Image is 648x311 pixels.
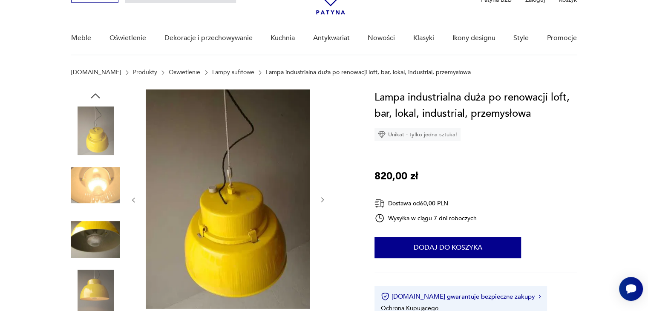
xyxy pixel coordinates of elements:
img: Ikona certyfikatu [381,292,389,301]
div: Wysyłka w ciągu 7 dni roboczych [374,213,477,223]
img: Zdjęcie produktu Lampa industrialna duża po renowacji loft, bar, lokal, industrial, przemysłowa [71,215,120,264]
button: Dodaj do koszyka [374,237,521,258]
img: Zdjęcie produktu Lampa industrialna duża po renowacji loft, bar, lokal, industrial, przemysłowa [146,89,310,309]
div: Unikat - tylko jedna sztuka! [374,128,461,141]
a: Ikony designu [452,22,495,55]
iframe: Smartsupp widget button [619,277,643,301]
a: Nowości [368,22,395,55]
div: Dostawa od 60,00 PLN [374,198,477,209]
p: 820,00 zł [374,168,418,184]
a: Lampy sufitowe [212,69,254,76]
button: [DOMAIN_NAME] gwarantuje bezpieczne zakupy [381,292,541,301]
a: Kuchnia [271,22,295,55]
img: Zdjęcie produktu Lampa industrialna duża po renowacji loft, bar, lokal, industrial, przemysłowa [71,107,120,155]
a: Oświetlenie [169,69,200,76]
a: [DOMAIN_NAME] [71,69,121,76]
a: Meble [71,22,91,55]
a: Dekoracje i przechowywanie [164,22,252,55]
img: Ikona strzałki w prawo [539,294,541,299]
img: Ikona dostawy [374,198,385,209]
a: Antykwariat [313,22,350,55]
a: Klasyki [413,22,434,55]
img: Ikona diamentu [378,131,386,138]
a: Produkty [133,69,157,76]
a: Style [513,22,529,55]
p: Lampa industrialna duża po renowacji loft, bar, lokal, industrial, przemysłowa [266,69,471,76]
a: Promocje [547,22,577,55]
img: Zdjęcie produktu Lampa industrialna duża po renowacji loft, bar, lokal, industrial, przemysłowa [71,161,120,210]
a: Oświetlenie [109,22,146,55]
h1: Lampa industrialna duża po renowacji loft, bar, lokal, industrial, przemysłowa [374,89,577,122]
